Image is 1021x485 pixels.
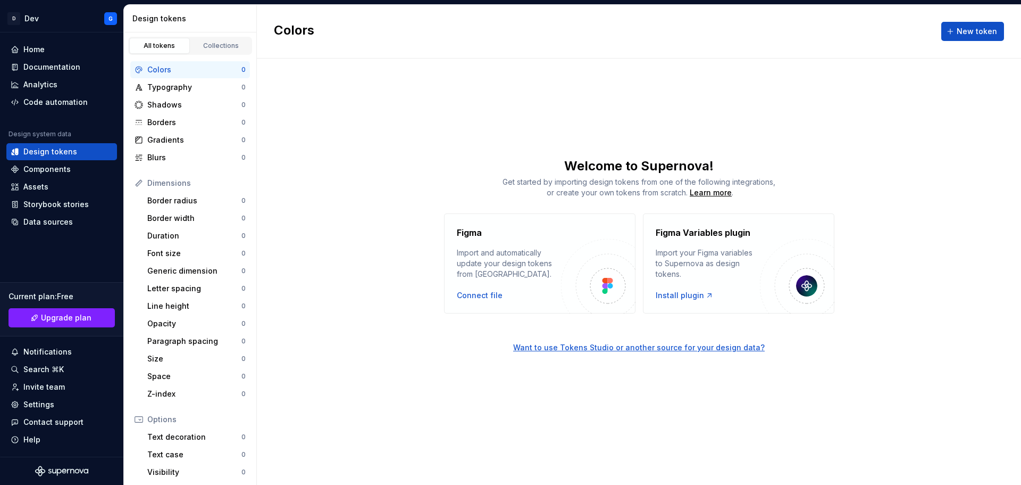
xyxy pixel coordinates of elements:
div: Z-index [147,389,241,399]
a: Border width0 [143,210,250,227]
a: Size0 [143,350,250,367]
div: Shadows [147,100,241,110]
div: 0 [241,232,246,240]
a: Home [6,41,117,58]
div: 0 [241,101,246,109]
button: Notifications [6,343,117,360]
a: Documentation [6,59,117,76]
div: Space [147,371,241,382]
a: Generic dimension0 [143,262,250,280]
div: Analytics [23,79,57,90]
div: 0 [241,433,246,441]
div: Dev [24,13,39,24]
div: 0 [241,136,246,144]
div: Options [147,414,246,425]
h4: Figma Variables plugin [656,226,750,239]
div: Storybook stories [23,199,89,210]
a: Duration0 [143,227,250,244]
div: Code automation [23,97,88,108]
div: 0 [241,450,246,459]
div: Letter spacing [147,283,241,294]
div: Size [147,354,241,364]
div: Generic dimension [147,266,241,276]
span: Get started by importing design tokens from one of the following integrations, or create your own... [503,177,775,197]
a: Font size0 [143,245,250,262]
a: Paragraph spacing0 [143,333,250,350]
div: Line height [147,301,241,311]
svg: Supernova Logo [35,466,88,476]
div: Design system data [9,130,71,138]
div: D [7,12,20,25]
a: Visibility0 [143,464,250,481]
h2: Colors [274,22,314,41]
a: Letter spacing0 [143,280,250,297]
a: Install plugin [656,290,714,301]
div: Import and automatically update your design tokens from [GEOGRAPHIC_DATA]. [457,248,561,280]
a: Learn more [690,187,732,198]
button: Connect file [457,290,503,301]
a: Colors0 [130,61,250,78]
div: 0 [241,214,246,223]
div: 0 [241,337,246,346]
div: 0 [241,390,246,398]
div: 0 [241,468,246,476]
div: G [108,14,113,23]
button: Search ⌘K [6,361,117,378]
div: Invite team [23,382,65,392]
div: 0 [241,249,246,258]
div: Settings [23,399,54,410]
button: New token [941,22,1004,41]
a: Storybook stories [6,196,117,213]
span: New token [957,26,997,37]
div: Opacity [147,318,241,329]
div: Data sources [23,217,73,227]
a: Typography0 [130,79,250,96]
div: Border radius [147,195,241,206]
div: Welcome to Supernova! [257,158,1021,175]
a: Text case0 [143,446,250,463]
div: 0 [241,267,246,275]
div: Font size [147,248,241,259]
div: 0 [241,355,246,363]
div: Notifications [23,347,72,357]
a: Settings [6,396,117,413]
div: Components [23,164,71,175]
div: Dimensions [147,178,246,188]
div: Text case [147,449,241,460]
a: Assets [6,178,117,195]
div: 0 [241,196,246,205]
div: Collections [195,42,248,50]
div: Design tokens [132,13,252,24]
a: Text decoration0 [143,429,250,446]
a: Want to use Tokens Studio or another source for your design data? [257,314,1021,353]
button: DDevG [2,7,121,30]
div: Border width [147,213,241,224]
div: Text decoration [147,432,241,442]
button: Help [6,431,117,448]
a: Invite team [6,379,117,396]
div: Current plan : Free [9,291,115,302]
div: Import your Figma variables to Supernova as design tokens. [656,248,760,280]
div: 0 [241,372,246,381]
div: Typography [147,82,241,93]
a: Shadows0 [130,96,250,113]
h4: Figma [457,226,482,239]
div: Colors [147,64,241,75]
div: 0 [241,118,246,127]
div: Borders [147,117,241,128]
div: Blurs [147,152,241,163]
a: Space0 [143,368,250,385]
div: Home [23,44,45,55]
div: Want to use Tokens Studio or another source for your design data? [513,342,765,353]
div: 0 [241,65,246,74]
a: Gradients0 [130,131,250,149]
div: Contact support [23,417,83,428]
div: Documentation [23,62,80,72]
div: 0 [241,302,246,310]
div: 0 [241,83,246,92]
a: Opacity0 [143,315,250,332]
div: Duration [147,231,241,241]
